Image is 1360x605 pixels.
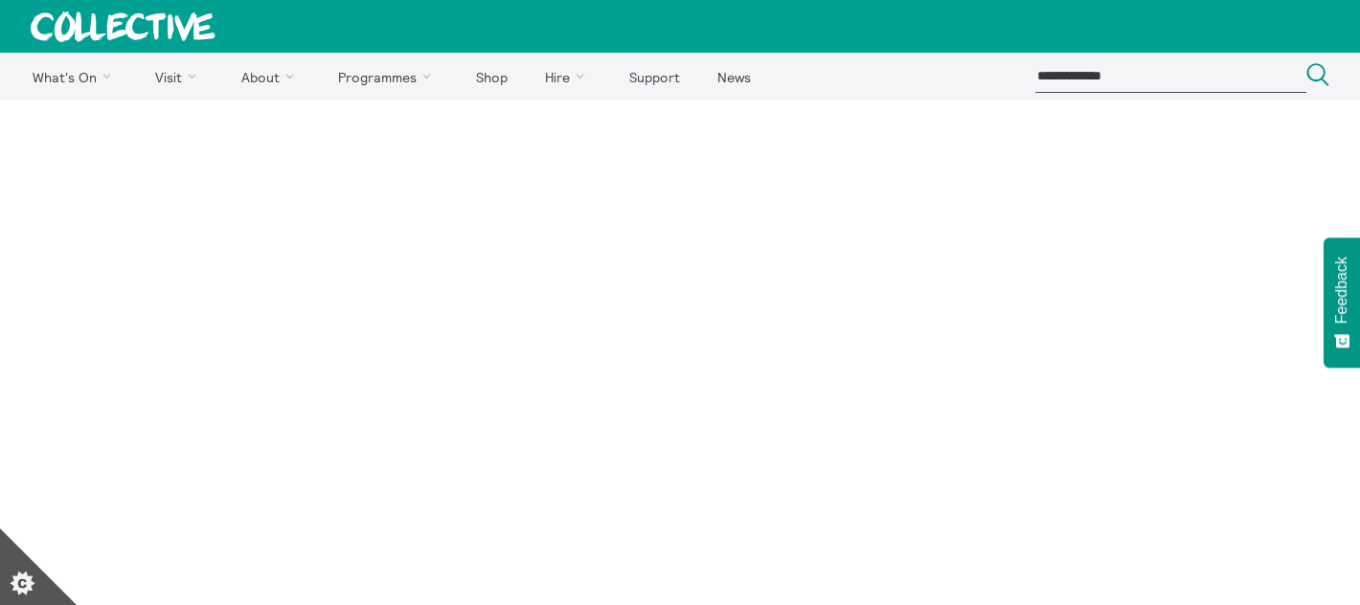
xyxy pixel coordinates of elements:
a: Shop [459,53,524,101]
a: Programmes [322,53,456,101]
a: Visit [139,53,221,101]
a: Hire [529,53,609,101]
a: About [224,53,318,101]
a: What's On [15,53,135,101]
a: Support [612,53,696,101]
a: News [700,53,767,101]
span: Feedback [1333,257,1350,324]
button: Feedback - Show survey [1324,237,1360,368]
